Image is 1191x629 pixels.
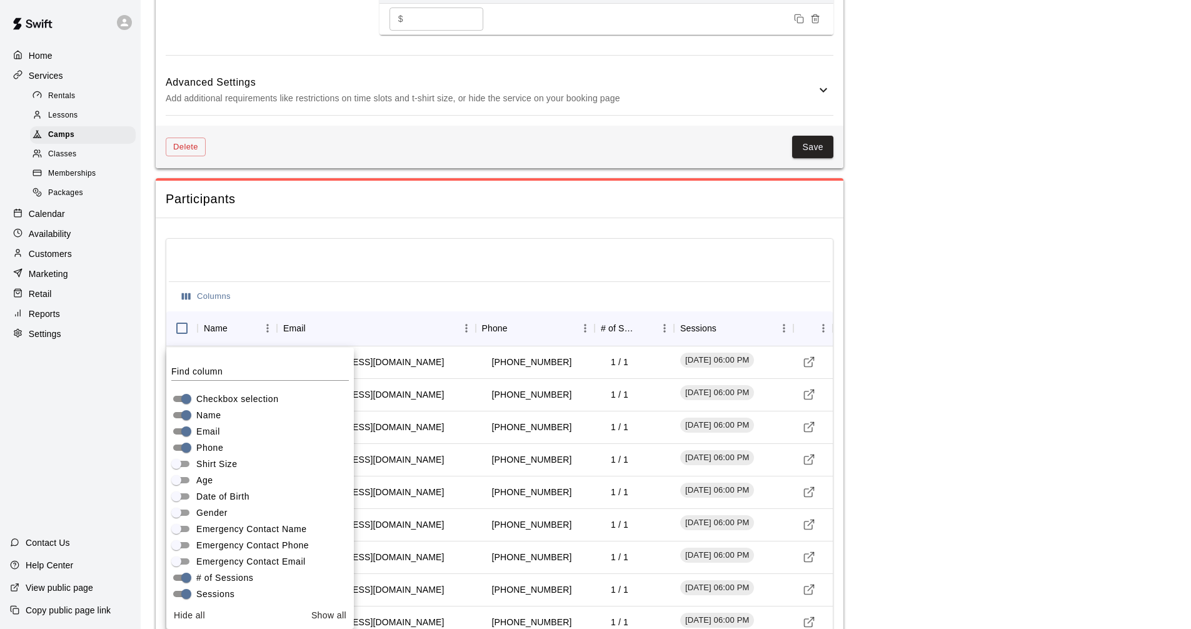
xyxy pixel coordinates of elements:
a: Services [10,66,131,85]
a: Memberships [30,164,141,184]
div: Classes [30,146,136,163]
a: Retail [10,284,131,303]
p: Customers [29,248,72,260]
p: $ [398,13,403,26]
span: [DATE] 06:00 PM [680,452,754,464]
a: Rentals [30,86,141,106]
span: [DATE] 06:00 PM [680,387,754,399]
span: Rentals [48,90,76,103]
span: Emergency Contact Phone [196,539,309,552]
p: Reports [29,308,60,320]
td: [EMAIL_ADDRESS][DOMAIN_NAME] [283,541,454,574]
div: Email [277,311,476,346]
div: # of Sessions [601,311,638,346]
a: Camps [30,126,141,145]
button: Remove price [807,11,823,27]
div: Name [198,311,277,346]
span: Camps [48,129,74,141]
td: [PHONE_NUMBER] [482,378,582,411]
p: Contact Us [26,536,70,549]
td: 1 / 1 [601,573,638,606]
span: Phone [196,441,223,455]
td: 1 / 1 [601,541,638,574]
div: Sessions [680,311,716,346]
span: Age [196,474,213,487]
a: Classes [30,145,141,164]
td: [PHONE_NUMBER] [482,541,582,574]
td: 1 / 1 [601,443,638,476]
p: Services [29,69,63,82]
span: Participants [166,191,833,208]
button: Sort [306,320,323,337]
a: Visit customer profile [800,515,818,534]
span: Email [196,425,220,438]
div: Advanced SettingsAdd additional requirements like restrictions on time slots and t-shirt size, or... [166,66,833,115]
span: Gender [196,506,228,520]
span: [DATE] 06:00 PM [680,550,754,561]
button: Menu [775,319,793,338]
a: Visit customer profile [800,483,818,501]
a: Marketing [10,264,131,283]
div: Rentals [30,88,136,105]
span: Classes [48,148,76,161]
button: Menu [576,319,595,338]
button: Delete [166,138,206,157]
p: Marketing [29,268,68,280]
span: [DATE] 06:00 PM [680,517,754,529]
a: Availability [10,224,131,243]
td: [EMAIL_ADDRESS][DOMAIN_NAME] [283,573,454,606]
td: [EMAIL_ADDRESS][DOMAIN_NAME] [283,443,454,476]
td: 1 / 1 [601,346,638,379]
a: Packages [30,184,141,203]
td: [PHONE_NUMBER] [482,476,582,509]
span: # of Sessions [196,571,253,585]
a: Customers [10,244,131,263]
a: Reports [10,304,131,323]
td: [PHONE_NUMBER] [482,508,582,541]
td: [PHONE_NUMBER] [482,443,582,476]
button: Menu [814,319,833,338]
span: Packages [48,187,83,199]
div: Home [10,46,131,65]
p: Retail [29,288,52,300]
p: Availability [29,228,71,240]
a: Visit customer profile [800,418,818,436]
div: Sessions [674,311,793,346]
a: Calendar [10,204,131,223]
td: 1 / 1 [601,411,638,444]
span: Emergency Contact Name [196,523,307,536]
div: Name [204,311,228,346]
div: # of Sessions [595,311,674,346]
a: Visit customer profile [800,450,818,469]
button: Sort [800,320,817,337]
div: Camps [30,126,136,144]
p: Home [29,49,53,62]
td: [EMAIL_ADDRESS][DOMAIN_NAME] [283,411,454,444]
p: Settings [29,328,61,340]
a: Visit customer profile [800,353,818,371]
div: Settings [10,325,131,343]
span: Date of Birth [196,490,249,503]
span: Sessions [196,588,234,601]
p: View public page [26,581,93,594]
div: Lessons [30,107,136,124]
button: Hide all [169,604,210,627]
button: Select columns [179,287,234,306]
span: Name [196,409,221,422]
p: Calendar [29,208,65,220]
span: Checkbox selection [196,393,278,406]
button: Sort [228,320,245,337]
div: Phone [482,311,508,346]
button: Menu [457,319,476,338]
button: Menu [258,319,277,338]
td: 1 / 1 [601,378,638,411]
span: Shirt Size [196,458,238,471]
a: Visit customer profile [800,385,818,404]
td: 1 / 1 [601,476,638,509]
span: [DATE] 06:00 PM [680,615,754,626]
